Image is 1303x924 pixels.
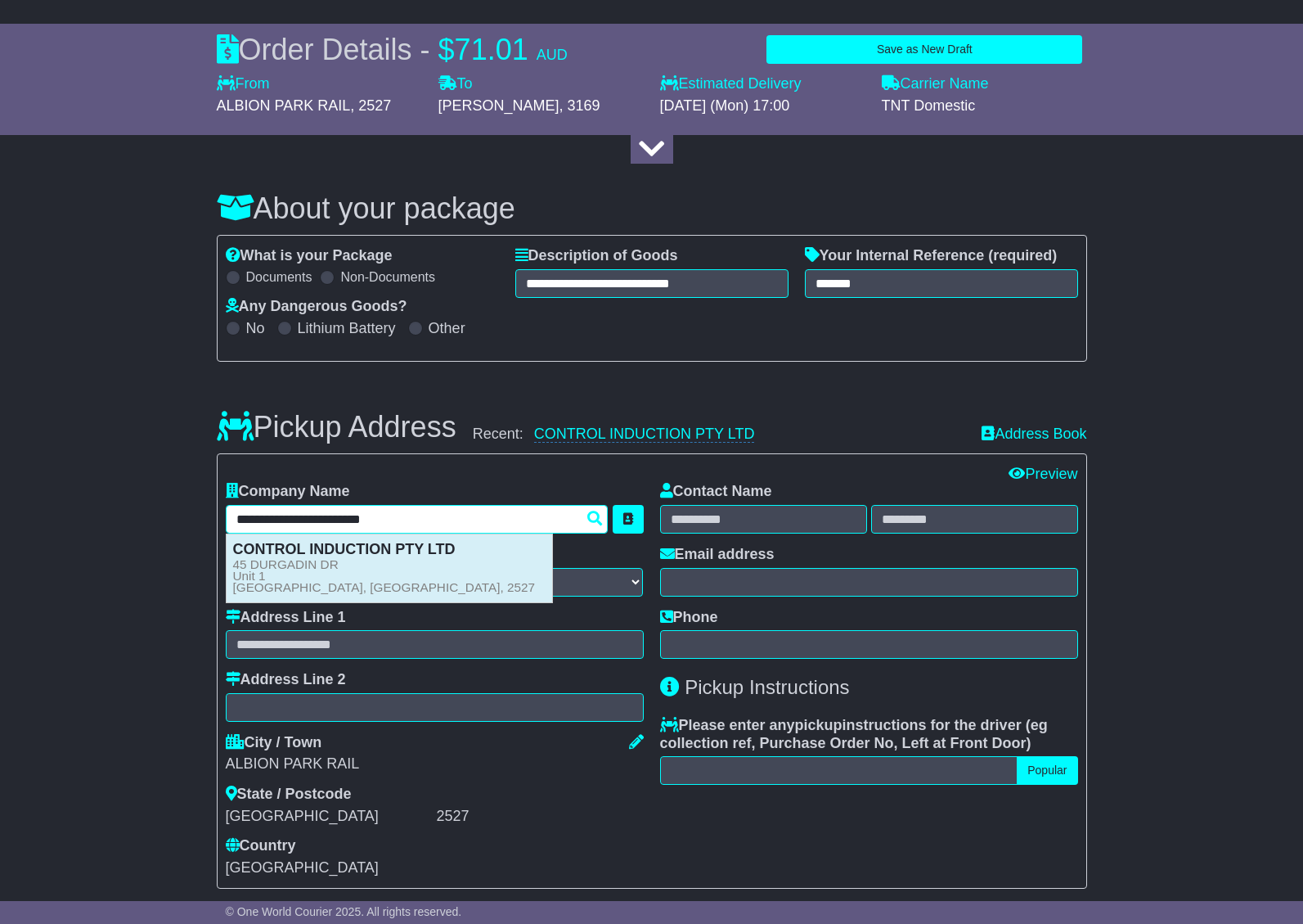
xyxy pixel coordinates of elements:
[226,483,350,501] label: Company Name
[660,97,865,115] div: [DATE] (Mon) 17:00
[226,298,407,316] label: Any Dangerous Goods?
[246,320,265,338] label: No
[805,247,1058,265] label: Your Internal Reference (required)
[298,320,396,338] label: Lithium Battery
[226,786,352,804] label: State / Postcode
[473,426,966,444] div: Recent:
[226,247,393,265] label: What is your Package
[429,320,465,338] label: Other
[226,755,644,773] div: ALBION PARK RAIL
[226,808,433,826] div: [GEOGRAPHIC_DATA]
[217,192,1087,225] h3: About your package
[660,717,1078,752] label: Please enter any instructions for the driver ( )
[340,269,435,285] label: Non-Documents
[226,671,346,689] label: Address Line 2
[660,483,772,501] label: Contact Name
[660,609,718,627] label: Phone
[559,97,600,114] span: , 3169
[217,411,456,444] h3: Pickup Address
[226,837,296,855] label: Country
[217,32,568,67] div: Order Details -
[226,609,346,627] label: Address Line 1
[660,717,1048,751] span: eg collection ref, Purchase Order No, Left at Front Door
[217,75,270,93] label: From
[685,676,849,698] span: Pickup Instructions
[217,97,351,114] span: ALBION PARK RAIL
[882,75,989,93] label: Carrier Name
[226,859,379,876] span: [GEOGRAPHIC_DATA]
[1009,466,1077,482] a: Preview
[982,426,1086,444] a: Address Book
[455,33,528,66] span: 71.01
[350,97,391,114] span: , 2527
[795,717,842,733] span: pickup
[660,546,775,564] label: Email address
[438,75,473,93] label: To
[660,75,865,93] label: Estimated Delivery
[226,905,462,918] span: © One World Courier 2025. All rights reserved.
[438,33,455,66] span: $
[537,47,568,63] span: AUD
[233,559,536,593] small: 45 DURGADIN DR Unit 1 [GEOGRAPHIC_DATA], [GEOGRAPHIC_DATA], 2527
[766,35,1082,64] button: Save as New Draft
[437,808,644,826] div: 2527
[515,247,678,265] label: Description of Goods
[534,426,755,443] a: CONTROL INDUCTION PTY LTD
[233,541,456,557] strong: CONTROL INDUCTION PTY LTD
[882,97,1087,115] div: TNT Domestic
[246,269,312,285] label: Documents
[226,734,322,752] label: City / Town
[438,97,559,114] span: [PERSON_NAME]
[1017,756,1077,785] button: Popular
